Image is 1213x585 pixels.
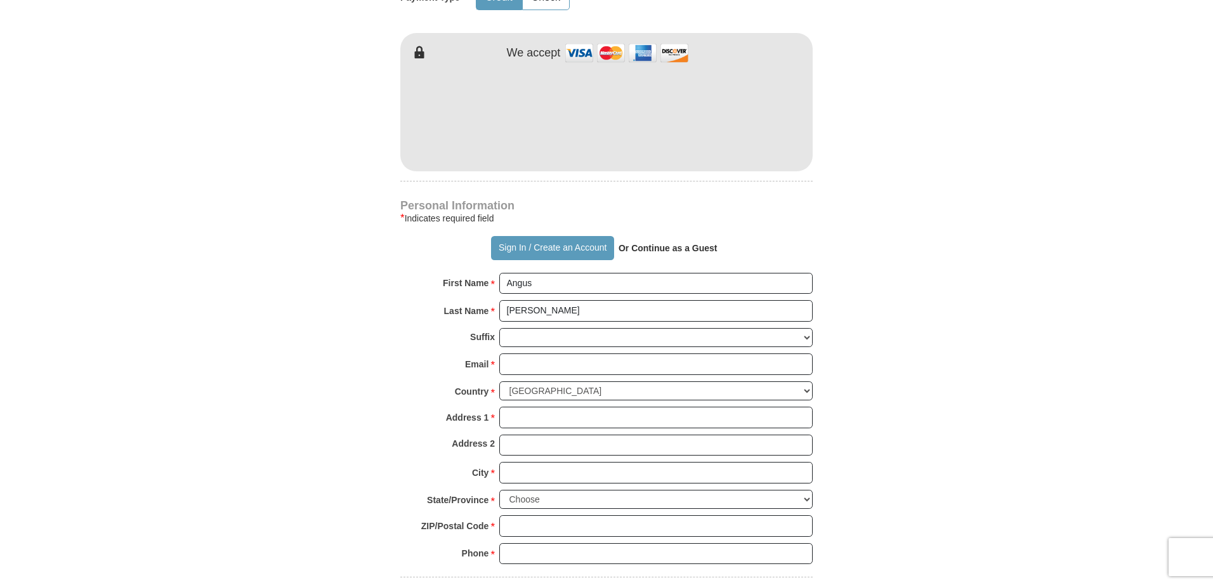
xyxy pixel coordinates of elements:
strong: First Name [443,274,488,292]
strong: Last Name [444,302,489,320]
div: Indicates required field [400,211,813,226]
strong: Address 1 [446,409,489,426]
strong: State/Province [427,491,488,509]
h4: We accept [507,46,561,60]
strong: Email [465,355,488,373]
button: Sign In / Create an Account [491,236,613,260]
strong: City [472,464,488,482]
strong: Suffix [470,328,495,346]
strong: Or Continue as a Guest [619,243,718,253]
h4: Personal Information [400,200,813,211]
strong: Phone [462,544,489,562]
strong: Address 2 [452,435,495,452]
strong: ZIP/Postal Code [421,517,489,535]
img: credit cards accepted [563,39,690,67]
strong: Country [455,383,489,400]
